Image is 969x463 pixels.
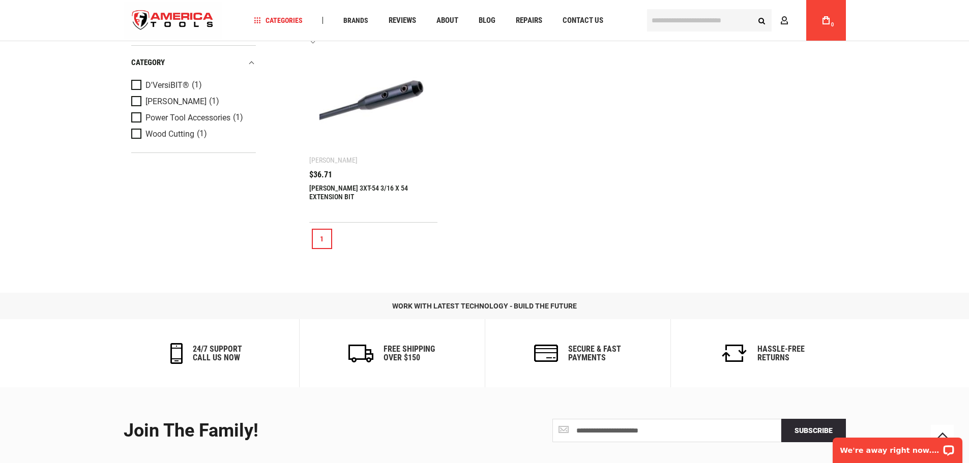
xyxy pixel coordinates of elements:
button: Search [752,11,772,30]
span: $36.71 [309,171,332,179]
span: D'VersiBIT® [145,80,189,89]
a: [PERSON_NAME] (1) [131,96,253,107]
span: Reviews [389,17,416,24]
iframe: LiveChat chat widget [826,431,969,463]
span: (1) [192,81,202,89]
div: category [131,55,256,69]
h6: Hassle-Free Returns [757,345,805,362]
a: Wood Cutting (1) [131,128,253,139]
a: About [432,14,463,27]
span: Wood Cutting [145,129,194,138]
h6: Free Shipping Over $150 [384,345,435,362]
a: Power Tool Accessories (1) [131,112,253,123]
img: GREENLEE 3XT-54 3/16 X 54 EXTENSION BIT [319,46,428,154]
span: Repairs [516,17,542,24]
span: (1) [233,113,243,122]
span: Categories [254,17,303,24]
h6: secure & fast payments [568,345,621,362]
div: [PERSON_NAME] [309,156,358,164]
div: Product Filters [131,45,256,152]
a: Blog [474,14,500,27]
a: [PERSON_NAME] 3XT-54 3/16 X 54 EXTENSION BIT [309,184,408,201]
a: Repairs [511,14,547,27]
span: Blog [479,17,495,24]
span: Power Tool Accessories [145,113,230,122]
a: store logo [124,2,222,40]
a: D'VersiBIT® (1) [131,79,253,90]
h6: 24/7 support call us now [193,345,242,362]
span: (1) [197,130,207,138]
a: 1 [312,229,332,249]
a: Reviews [384,14,421,27]
span: 0 [831,22,834,27]
span: Subscribe [795,426,833,435]
img: America Tools [124,2,222,40]
div: Join the Family! [124,421,477,441]
span: (1) [209,97,219,106]
a: Contact Us [558,14,608,27]
span: Contact Us [563,17,603,24]
a: Brands [339,14,373,27]
button: Subscribe [781,419,846,442]
span: About [436,17,458,24]
span: Brands [343,17,368,24]
span: [PERSON_NAME] [145,97,207,106]
a: Categories [249,14,307,27]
